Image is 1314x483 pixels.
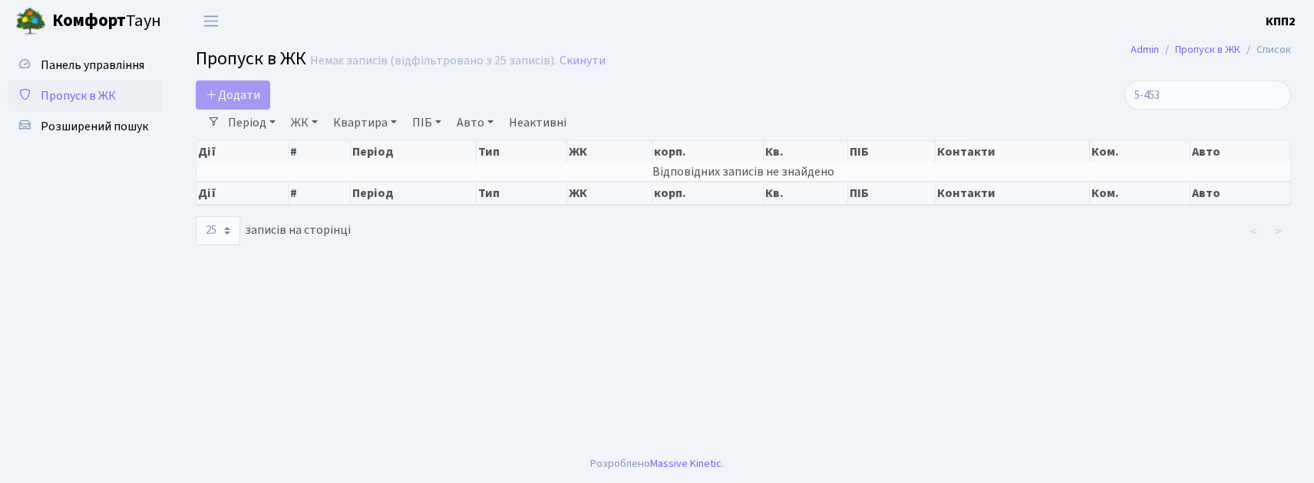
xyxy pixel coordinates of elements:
[567,182,653,205] th: ЖК
[451,110,500,136] a: Авто
[1266,12,1296,31] a: КПП2
[406,110,447,136] a: ПІБ
[764,141,848,163] th: Кв.
[196,141,289,163] th: Дії
[1131,41,1159,58] a: Admin
[196,216,351,245] label: записів на сторінці
[285,110,324,136] a: ЖК
[310,54,556,68] div: Немає записів (відфільтровано з 25 записів).
[52,8,126,33] b: Комфорт
[936,182,1090,205] th: Контакти
[650,455,721,472] a: Massive Kinetic
[503,110,573,136] a: Неактивні
[41,118,148,135] span: Розширений пошук
[1240,41,1291,58] li: Список
[196,216,240,245] select: записів на сторінці
[52,8,161,34] span: Таун
[590,455,724,472] div: Розроблено .
[8,50,161,80] a: Панель управління
[1266,13,1296,30] b: КПП2
[1090,182,1190,205] th: Ком.
[848,182,936,205] th: ПІБ
[477,182,566,205] th: Тип
[289,141,352,163] th: #
[1090,141,1190,163] th: Ком.
[1108,34,1314,66] nav: breadcrumb
[351,141,477,163] th: Період
[327,110,403,136] a: Квартира
[560,54,606,68] a: Скинути
[848,141,936,163] th: ПІБ
[652,182,763,205] th: корп.
[41,87,116,104] span: Пропуск в ЖК
[567,141,653,163] th: ЖК
[196,45,306,72] span: Пропуск в ЖК
[351,182,477,205] th: Період
[8,111,161,142] a: Розширений пошук
[196,163,1291,181] td: Відповідних записів не знайдено
[1124,80,1291,110] input: Пошук...
[196,80,270,110] a: Додати
[936,141,1090,163] th: Контакти
[652,141,763,163] th: корп.
[206,87,260,103] span: Додати
[764,182,848,205] th: Кв.
[41,57,144,74] span: Панель управління
[8,80,161,111] a: Пропуск в ЖК
[1190,182,1291,205] th: Авто
[196,182,289,205] th: Дії
[1190,141,1291,163] th: Авто
[222,110,282,136] a: Період
[1175,41,1240,58] a: Пропуск в ЖК
[289,182,352,205] th: #
[192,8,230,34] button: Переключити навігацію
[15,6,46,37] img: logo.png
[477,141,566,163] th: Тип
